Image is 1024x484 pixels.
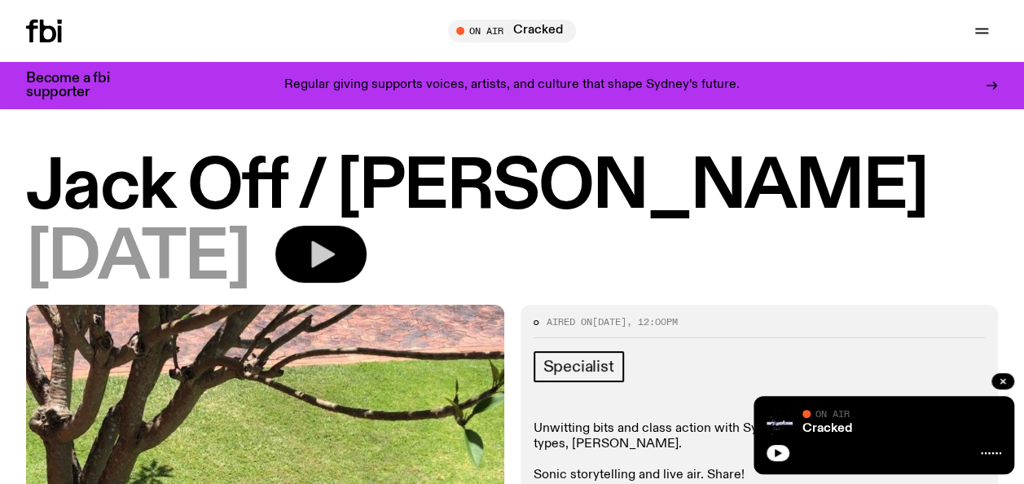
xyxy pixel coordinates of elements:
[626,315,678,328] span: , 12:00pm
[767,409,793,435] img: Logo for Podcast Cracked. Black background, with white writing, with glass smashing graphics
[26,155,998,221] h1: Jack Off / [PERSON_NAME]
[26,226,249,292] span: [DATE]
[592,315,626,328] span: [DATE]
[26,72,130,99] h3: Become a fbi supporter
[802,422,852,435] a: Cracked
[543,358,614,376] span: Specialist
[534,421,986,484] p: Unwitting bits and class action with Sydney's antidote to AM/FM stereo types, [PERSON_NAME]. Soni...
[815,408,850,419] span: On Air
[534,351,624,382] a: Specialist
[547,315,592,328] span: Aired on
[284,78,740,93] p: Regular giving supports voices, artists, and culture that shape Sydney’s future.
[448,20,576,42] button: On AirCracked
